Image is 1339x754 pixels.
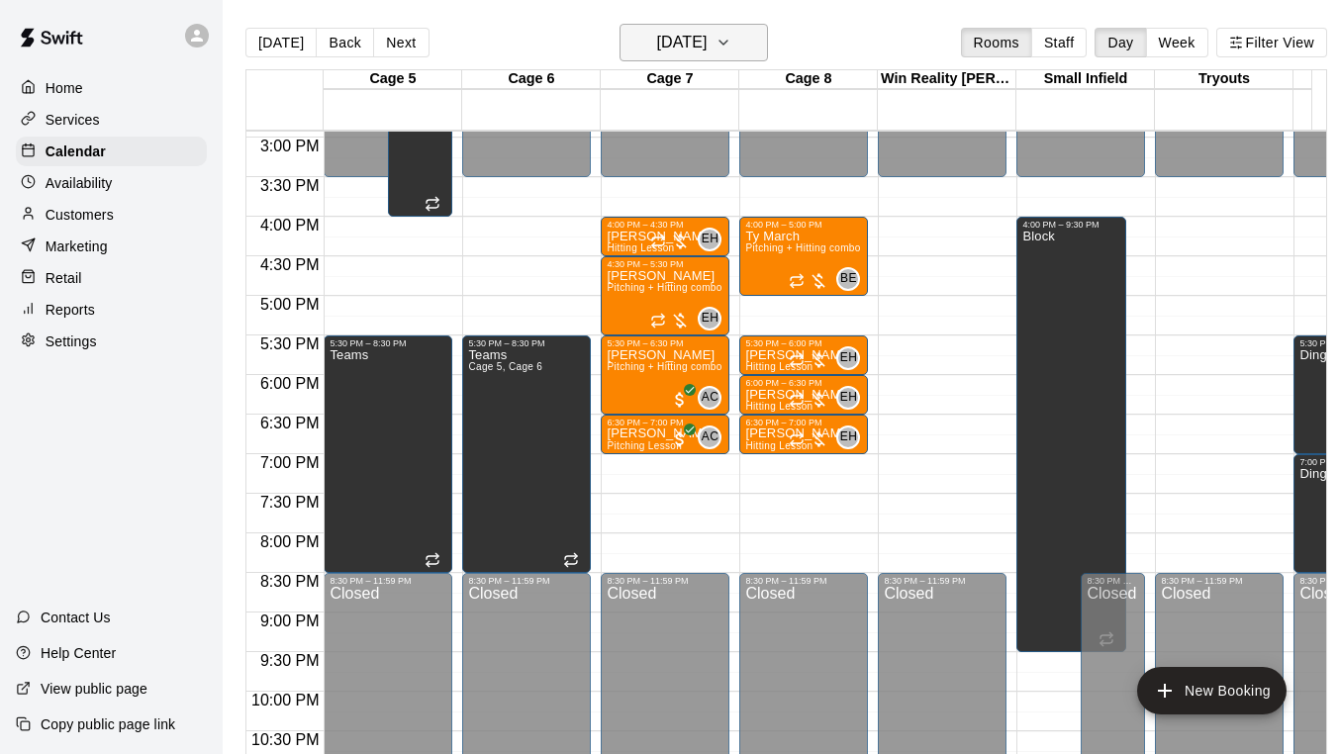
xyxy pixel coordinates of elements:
[884,576,1001,586] div: 8:30 PM – 11:59 PM
[245,28,317,57] button: [DATE]
[1155,70,1293,89] div: Tryouts
[316,28,374,57] button: Back
[670,429,690,449] span: All customers have paid
[601,256,729,335] div: 4:30 PM – 5:30 PM: Pitching + Hitting combo
[255,256,325,273] span: 4:30 PM
[607,361,721,372] span: Pitching + Hitting combo
[46,110,100,130] p: Services
[601,415,729,454] div: 6:30 PM – 7:00 PM: Riley Long
[650,234,666,249] span: Recurring event
[468,338,585,348] div: 5:30 PM – 8:30 PM
[601,70,739,89] div: Cage 7
[16,73,207,103] a: Home
[836,346,860,370] div: Eric Harrington
[330,576,446,586] div: 8:30 PM – 11:59 PM
[607,259,723,269] div: 4:30 PM – 5:30 PM
[324,70,462,89] div: Cage 5
[255,375,325,392] span: 6:00 PM
[840,427,857,447] span: EH
[739,70,878,89] div: Cage 8
[607,440,682,451] span: Pitching Lesson
[255,494,325,511] span: 7:30 PM
[745,338,862,348] div: 5:30 PM – 6:00 PM
[16,105,207,135] div: Services
[462,70,601,89] div: Cage 6
[255,652,325,669] span: 9:30 PM
[46,78,83,98] p: Home
[46,236,108,256] p: Marketing
[46,205,114,225] p: Customers
[255,177,325,194] span: 3:30 PM
[46,173,113,193] p: Availability
[255,613,325,629] span: 9:00 PM
[330,338,446,348] div: 5:30 PM – 8:30 PM
[706,228,721,251] span: Eric Harrington
[739,335,868,375] div: 5:30 PM – 6:00 PM: Hitting Lesson
[607,242,674,253] span: Hitting Lesson
[425,196,440,212] span: Recurring event
[1022,220,1120,230] div: 4:00 PM – 9:30 PM
[563,552,579,568] span: Recurring event
[16,137,207,166] a: Calendar
[16,263,207,293] a: Retail
[961,28,1032,57] button: Rooms
[1137,667,1287,714] button: add
[16,232,207,261] a: Marketing
[41,643,116,663] p: Help Center
[425,552,440,568] span: Recurring event
[745,242,860,253] span: Pitching + Hitting combo
[46,300,95,320] p: Reports
[41,679,147,699] p: View public page
[255,217,325,234] span: 4:00 PM
[246,731,324,748] span: 10:30 PM
[698,386,721,410] div: Ashley Collier
[16,168,207,198] a: Availability
[1146,28,1208,57] button: Week
[607,338,723,348] div: 5:30 PM – 6:30 PM
[836,267,860,291] div: Brian Elkins
[840,388,857,408] span: EH
[255,573,325,590] span: 8:30 PM
[41,608,111,627] p: Contact Us
[745,378,862,388] div: 6:00 PM – 6:30 PM
[878,70,1016,89] div: Win Reality [PERSON_NAME]
[16,200,207,230] a: Customers
[706,386,721,410] span: Ashley Collier
[789,392,805,408] span: Recurring event
[607,282,721,293] span: Pitching + Hitting combo
[1016,217,1126,652] div: 4:00 PM – 9:30 PM: Block
[1095,28,1146,57] button: Day
[739,217,868,296] div: 4:00 PM – 5:00 PM: Ty March
[844,267,860,291] span: Brian Elkins
[706,425,721,449] span: Ashley Collier
[16,327,207,356] a: Settings
[844,425,860,449] span: Eric Harrington
[41,714,175,734] p: Copy public page link
[373,28,429,57] button: Next
[745,220,862,230] div: 4:00 PM – 5:00 PM
[255,296,325,313] span: 5:00 PM
[650,313,666,329] span: Recurring event
[620,24,768,61] button: [DATE]
[745,440,813,451] span: Hitting Lesson
[601,217,729,256] div: 4:00 PM – 4:30 PM: Declan Padilla
[607,576,723,586] div: 8:30 PM – 11:59 PM
[745,576,862,586] div: 8:30 PM – 11:59 PM
[698,425,721,449] div: Ashley Collier
[702,230,718,249] span: EH
[745,361,813,372] span: Hitting Lesson
[255,415,325,431] span: 6:30 PM
[16,295,207,325] a: Reports
[246,692,324,708] span: 10:00 PM
[840,348,857,368] span: EH
[702,388,718,408] span: AC
[46,331,97,351] p: Settings
[836,386,860,410] div: Eric Harrington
